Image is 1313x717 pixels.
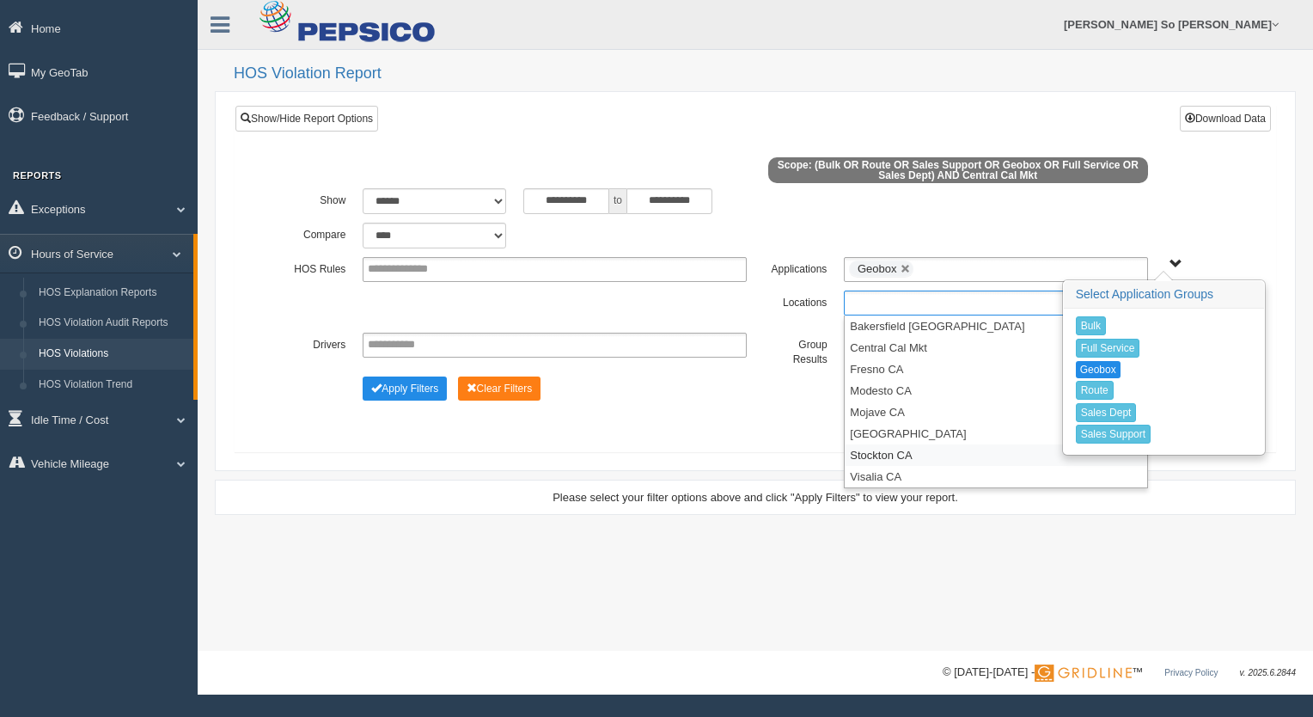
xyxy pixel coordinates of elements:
[31,370,193,401] a: HOS Violation Trend
[768,157,1148,183] span: Scope: (Bulk OR Route OR Sales Support OR Geobox OR Full Service OR Sales Dept) AND Central Cal Mkt
[31,308,193,339] a: HOS Violation Audit Reports
[1076,425,1151,444] button: Sales Support
[845,358,1146,380] li: Fresno CA
[845,337,1146,358] li: Central Cal Mkt
[1076,403,1137,422] button: Sales Dept
[845,401,1146,423] li: Mojave CA
[845,444,1146,466] li: Stockton CA
[1076,316,1106,335] button: Bulk
[458,377,541,401] button: Change Filter Options
[234,65,1296,83] h2: HOS Violation Report
[31,339,193,370] a: HOS Violations
[274,257,354,278] label: HOS Rules
[845,466,1146,487] li: Visalia CA
[235,106,378,132] a: Show/Hide Report Options
[274,188,354,209] label: Show
[1064,281,1264,309] h3: Select Application Groups
[858,262,897,275] span: Geobox
[943,664,1296,682] div: © [DATE]-[DATE] - ™
[1076,339,1140,358] button: Full Service
[1076,361,1121,378] button: Geobox
[755,333,835,368] label: Group Results
[755,291,835,311] label: Locations
[1035,665,1132,682] img: Gridline
[1240,668,1296,677] span: v. 2025.6.2844
[609,188,626,214] span: to
[1164,668,1218,677] a: Privacy Policy
[1180,106,1271,132] button: Download Data
[230,489,1280,506] div: Please select your filter options above and click "Apply Filters" to view your report.
[1076,381,1114,400] button: Route
[845,316,1146,337] li: Bakersfield [GEOGRAPHIC_DATA]
[845,423,1146,444] li: [GEOGRAPHIC_DATA]
[755,257,835,278] label: Applications
[274,333,354,353] label: Drivers
[274,223,354,243] label: Compare
[845,380,1146,401] li: Modesto CA
[363,377,447,401] button: Change Filter Options
[31,278,193,309] a: HOS Explanation Reports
